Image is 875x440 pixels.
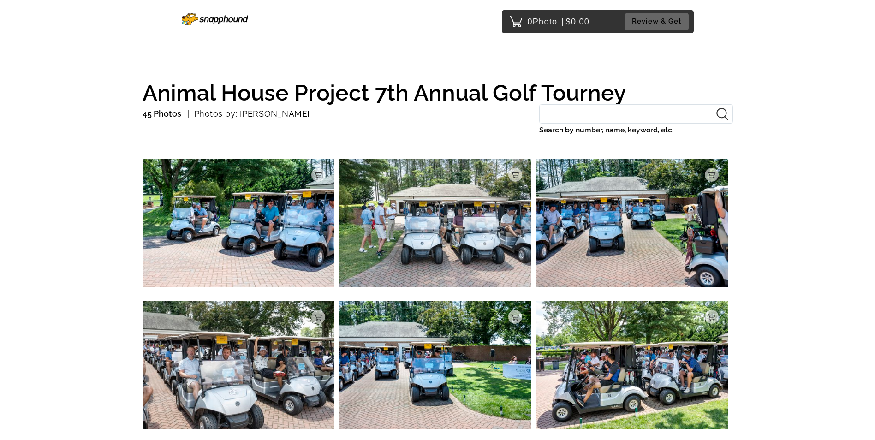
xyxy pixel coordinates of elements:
span: | [562,17,565,26]
img: 220085 [143,159,335,286]
img: 220082 [143,301,335,428]
span: Photo [533,14,558,29]
p: 45 Photos [143,107,181,121]
p: Photos by: [PERSON_NAME] [187,107,310,121]
img: 220083 [536,159,728,286]
a: Review & Get [625,13,691,30]
label: Search by number, name, keyword, etc. [539,124,733,137]
img: 220084 [339,159,531,286]
button: Review & Get [625,13,689,30]
img: 220080 [536,301,728,428]
h1: Animal House Project 7th Annual Golf Tourney [143,81,733,104]
img: 220081 [339,301,531,428]
img: Snapphound Logo [182,13,248,25]
p: 0 $0.00 [528,14,590,29]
